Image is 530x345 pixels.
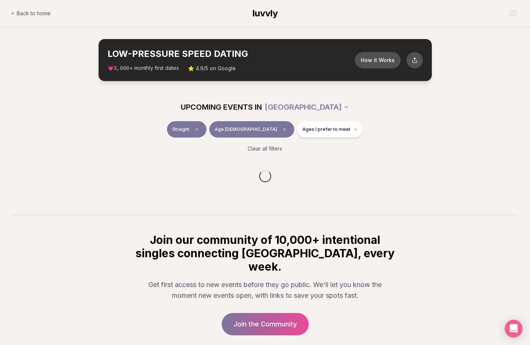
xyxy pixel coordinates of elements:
span: luvvly [253,8,278,19]
span: 3,000 [114,65,129,71]
span: Back to home [17,10,51,17]
span: UPCOMING EVENTS IN [181,102,262,112]
div: Open Intercom Messenger [505,320,523,338]
button: [GEOGRAPHIC_DATA] [265,99,349,115]
button: StraightClear event type filter [167,121,206,138]
span: Clear age [280,125,289,134]
a: Join the Community [222,313,309,335]
p: Get first access to new events before they go public. We'll let you know the moment new events op... [140,279,390,301]
button: How it Works [355,52,401,68]
span: Age [DEMOGRAPHIC_DATA] [215,126,277,132]
a: Back to home [11,6,51,21]
span: 💗 + monthly first dates [107,64,179,72]
span: Ages I prefer to meet [302,126,350,132]
span: ⭐ 4.9/5 on Google [188,65,236,72]
h2: Join our community of 10,000+ intentional singles connecting [GEOGRAPHIC_DATA], every week. [134,233,396,273]
a: luvvly [253,7,278,19]
span: Clear event type filter [192,125,201,134]
button: Ages I prefer to meet [297,121,363,138]
button: Clear all filters [243,141,287,157]
button: Age [DEMOGRAPHIC_DATA]Clear age [209,121,294,138]
span: Straight [172,126,189,132]
h2: LOW-PRESSURE SPEED DATING [107,48,355,60]
button: Open menu [506,8,520,19]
